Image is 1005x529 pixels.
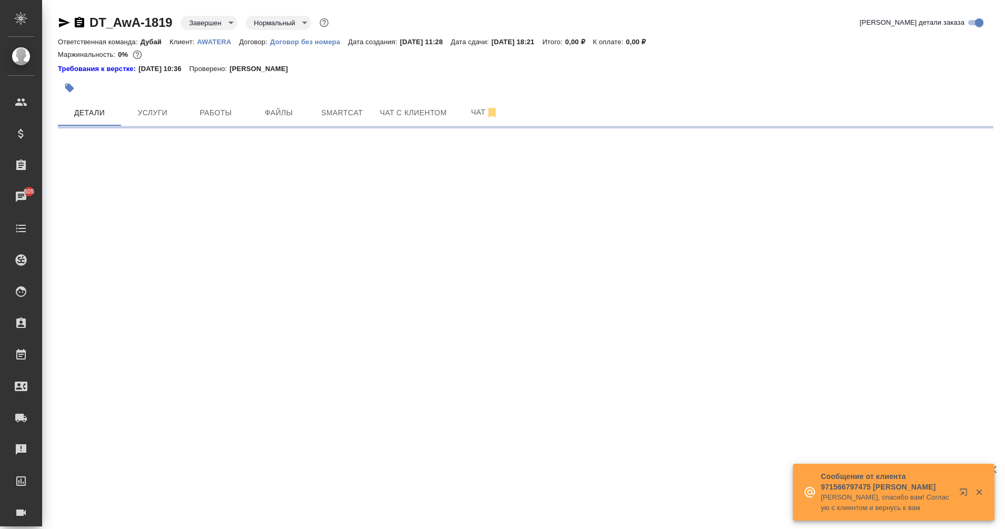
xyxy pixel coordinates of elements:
[118,51,130,58] p: 0%
[400,38,451,46] p: [DATE] 11:28
[138,64,189,74] p: [DATE] 10:36
[246,16,311,30] div: Завершен
[89,15,172,29] a: DT_AwA-1819
[491,38,542,46] p: [DATE] 18:21
[953,482,978,507] button: Открыть в новой вкладке
[348,38,400,46] p: Дата создания:
[317,16,331,29] button: Доп статусы указывают на важность/срочность заказа
[17,186,41,197] span: 805
[229,64,296,74] p: [PERSON_NAME]
[968,487,990,497] button: Закрыть
[140,38,170,46] p: Дубай
[189,64,230,74] p: Проверено:
[459,106,510,119] span: Чат
[593,38,626,46] p: К оплате:
[197,38,239,46] p: AWATERA
[821,471,952,492] p: Сообщение от клиента 971566797475 [PERSON_NAME]
[239,38,270,46] p: Договор:
[542,38,565,46] p: Итого:
[58,64,138,74] a: Требования к верстке:
[190,106,241,119] span: Работы
[127,106,178,119] span: Услуги
[860,17,964,28] span: [PERSON_NAME] детали заказа
[317,106,367,119] span: Smartcat
[565,38,593,46] p: 0,00 ₽
[380,106,447,119] span: Чат с клиентом
[58,51,118,58] p: Маржинальность:
[254,106,304,119] span: Файлы
[251,18,298,27] button: Нормальный
[3,184,39,210] a: 805
[169,38,197,46] p: Клиент:
[58,64,138,74] div: Нажми, чтобы открыть папку с инструкцией
[270,37,348,46] a: Договор без номера
[58,38,140,46] p: Ответственная команда:
[486,106,498,119] svg: Отписаться
[197,37,239,46] a: AWATERA
[73,16,86,29] button: Скопировать ссылку
[626,38,654,46] p: 0,00 ₽
[186,18,224,27] button: Завершен
[180,16,237,30] div: Завершен
[58,16,71,29] button: Скопировать ссылку для ЯМессенджера
[451,38,491,46] p: Дата сдачи:
[821,492,952,513] p: [PERSON_NAME], спасибо вам! Согласую с клиентом и вернусь к вам
[130,48,144,62] button: 4720.00 AED;
[64,106,115,119] span: Детали
[270,38,348,46] p: Договор без номера
[58,76,81,99] button: Добавить тэг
